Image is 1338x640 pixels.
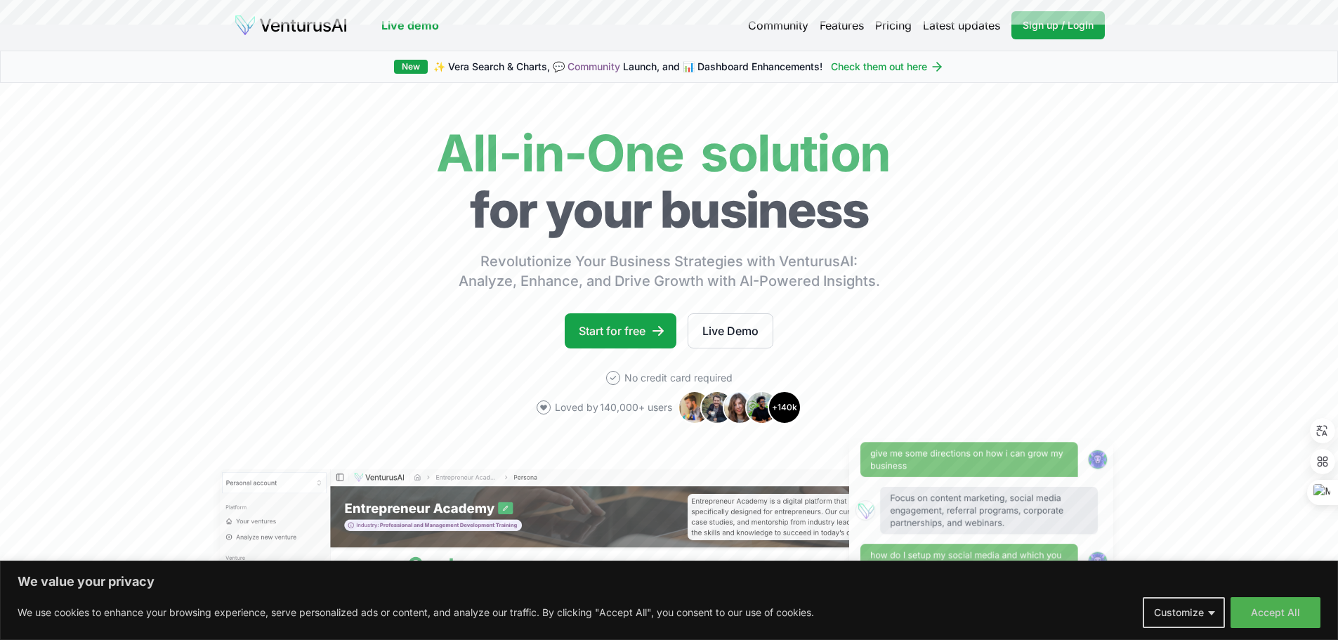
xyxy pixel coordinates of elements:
img: Avatar 2 [700,391,734,424]
a: Sign up / Login [1011,11,1105,39]
img: Avatar 1 [678,391,711,424]
a: Check them out here [831,60,944,74]
a: Latest updates [923,17,1000,34]
a: Community [568,60,620,72]
a: Community [748,17,808,34]
p: We value your privacy [18,573,1320,590]
button: Customize [1143,597,1225,628]
button: Accept All [1231,597,1320,628]
p: We use cookies to enhance your browsing experience, serve personalized ads or content, and analyz... [18,604,814,621]
a: Live demo [381,17,439,34]
span: Sign up / Login [1023,18,1094,32]
img: Avatar 3 [723,391,756,424]
img: logo [234,14,348,37]
a: Live Demo [688,313,773,348]
span: ✨ Vera Search & Charts, 💬 Launch, and 📊 Dashboard Enhancements! [433,60,822,74]
a: Start for free [565,313,676,348]
a: Features [820,17,864,34]
a: Pricing [875,17,912,34]
div: New [394,60,428,74]
img: Avatar 4 [745,391,779,424]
